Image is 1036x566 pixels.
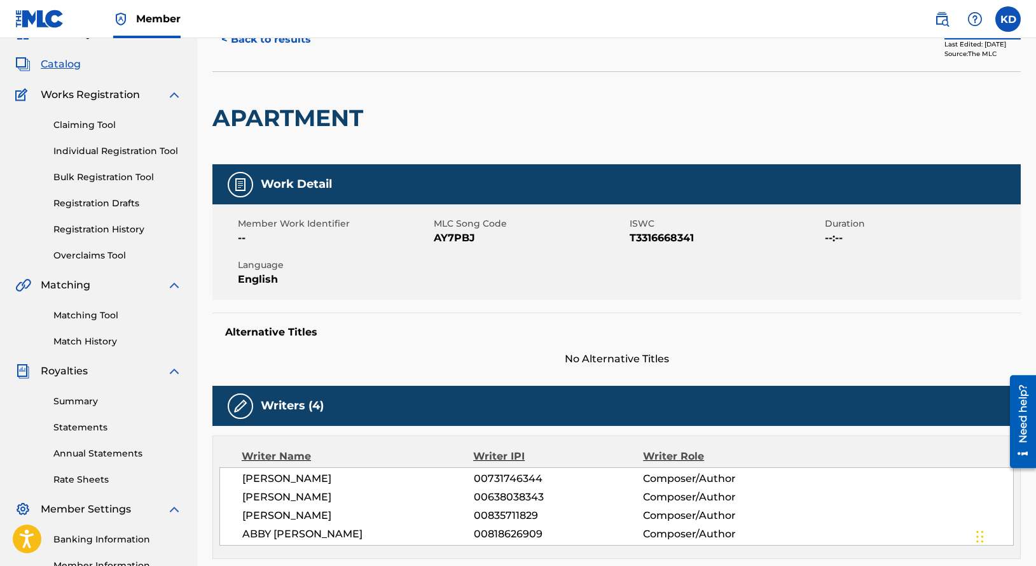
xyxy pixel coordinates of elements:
a: Statements [53,421,182,434]
img: search [934,11,950,27]
span: No Alternative Titles [212,351,1021,367]
a: Matching Tool [53,309,182,322]
h2: APARTMENT [212,104,370,132]
span: T3316668341 [630,230,822,246]
div: Writer IPI [473,449,643,464]
img: Writers [233,399,248,414]
img: Works Registration [15,87,32,103]
a: Registration History [53,223,182,236]
img: Royalties [15,364,31,379]
div: Writer Role [643,449,798,464]
a: Summary [53,395,182,408]
a: Annual Statements [53,447,182,460]
span: Language [238,258,431,272]
iframe: Chat Widget [972,505,1036,566]
span: [PERSON_NAME] [242,508,474,523]
h5: Alternative Titles [225,326,1008,339]
a: Bulk Registration Tool [53,171,182,184]
img: expand [167,364,182,379]
span: 00835711829 [474,508,644,523]
span: English [238,272,431,287]
button: < Back to results [212,24,320,55]
div: User Menu [995,6,1021,32]
span: Member Settings [41,502,131,517]
span: ABBY [PERSON_NAME] [242,527,474,542]
img: Work Detail [233,177,248,192]
a: Overclaims Tool [53,249,182,262]
div: Writer Name [242,449,473,464]
img: Catalog [15,57,31,72]
img: help [967,11,983,27]
img: Member Settings [15,502,31,517]
span: 00731746344 [474,471,644,486]
span: Composer/Author [643,508,797,523]
span: Composer/Author [643,490,797,505]
span: Composer/Author [643,527,797,542]
img: Matching [15,278,31,293]
a: Match History [53,335,182,348]
div: Last Edited: [DATE] [944,39,1021,49]
h5: Writers (4) [261,399,324,413]
a: SummarySummary [15,26,92,41]
img: expand [167,87,182,103]
span: Matching [41,278,90,293]
img: expand [167,502,182,517]
span: Works Registration [41,87,140,103]
span: 00638038343 [474,490,644,505]
span: 00818626909 [474,527,644,542]
img: expand [167,278,182,293]
span: AY7PBJ [434,230,626,246]
a: CatalogCatalog [15,57,81,72]
span: Catalog [41,57,81,72]
div: Drag [976,518,984,556]
span: Member [136,11,181,26]
a: Individual Registration Tool [53,145,182,158]
span: Royalties [41,364,88,379]
h5: Work Detail [261,177,332,192]
a: Claiming Tool [53,118,182,132]
img: MLC Logo [15,10,64,28]
a: Banking Information [53,533,182,546]
span: --:-- [825,230,1018,246]
a: Registration Drafts [53,197,182,210]
iframe: Resource Center [1000,371,1036,473]
span: [PERSON_NAME] [242,490,474,505]
div: Help [962,6,988,32]
span: MLC Song Code [434,217,626,230]
span: Composer/Author [643,471,797,486]
a: Rate Sheets [53,473,182,486]
a: Public Search [929,6,955,32]
span: Member Work Identifier [238,217,431,230]
div: Source: The MLC [944,49,1021,59]
span: -- [238,230,431,246]
span: ISWC [630,217,822,230]
span: Duration [825,217,1018,230]
span: [PERSON_NAME] [242,471,474,486]
img: Top Rightsholder [113,11,128,27]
